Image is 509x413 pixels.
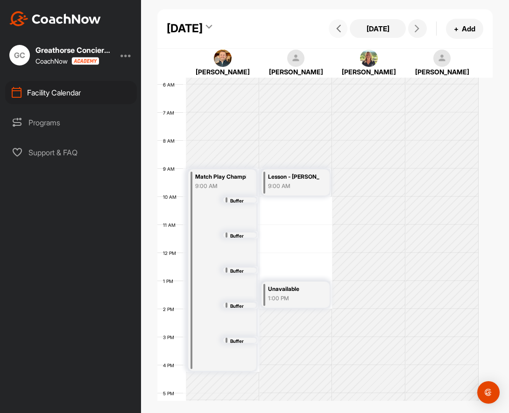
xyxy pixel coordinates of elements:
button: [DATE] [350,19,406,38]
div: [PERSON_NAME] [267,67,325,77]
div: CoachNow [35,57,99,65]
div: Match Play Championship [195,172,246,182]
div: Buffer [230,232,253,239]
div: Greathorse Concierge [35,46,110,54]
div: 8 AM [157,138,184,144]
div: 9:00 AM [195,182,246,190]
div: 12 PM [157,250,185,256]
div: Programs [5,111,137,134]
div: [PERSON_NAME] [193,67,252,77]
span: + [454,24,459,34]
div: [PERSON_NAME] [413,67,472,77]
div: 9 AM [157,166,184,172]
div: Buffer [230,197,253,204]
div: Facility Calendar [5,81,137,104]
div: 9:00 AM [268,182,319,190]
img: square_8773fb9e5e701dfbbb6156c6601d0bf3.jpg [360,50,378,67]
div: 4 PM [157,362,184,368]
div: 5 PM [157,391,184,396]
div: Buffer [230,268,253,275]
div: Buffer [230,303,253,310]
div: Unavailable [268,284,319,295]
button: +Add [446,19,483,39]
div: [PERSON_NAME] [339,67,398,77]
div: Support & FAQ [5,141,137,164]
div: GC [9,45,30,65]
div: Lesson - [PERSON_NAME] [268,172,319,182]
div: 3 PM [157,334,184,340]
div: 6 AM [157,82,184,87]
div: 10 AM [157,194,186,200]
div: [DATE] [167,20,203,37]
div: 1 PM [157,278,183,284]
img: square_default-ef6cabf814de5a2bf16c804365e32c732080f9872bdf737d349900a9daf73cf9.png [433,50,451,67]
img: CoachNow acadmey [71,57,99,65]
div: Open Intercom Messenger [477,381,500,404]
div: 1:00 PM [268,294,319,303]
div: 11 AM [157,222,185,228]
div: 2 PM [157,306,184,312]
img: square_default-ef6cabf814de5a2bf16c804365e32c732080f9872bdf737d349900a9daf73cf9.png [287,50,305,67]
div: 7 AM [157,110,184,116]
img: CoachNow [9,11,101,26]
img: square_5fc2fcc189887335bfc88bfb5f72a0da.jpg [214,50,232,67]
div: Buffer [230,338,253,345]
